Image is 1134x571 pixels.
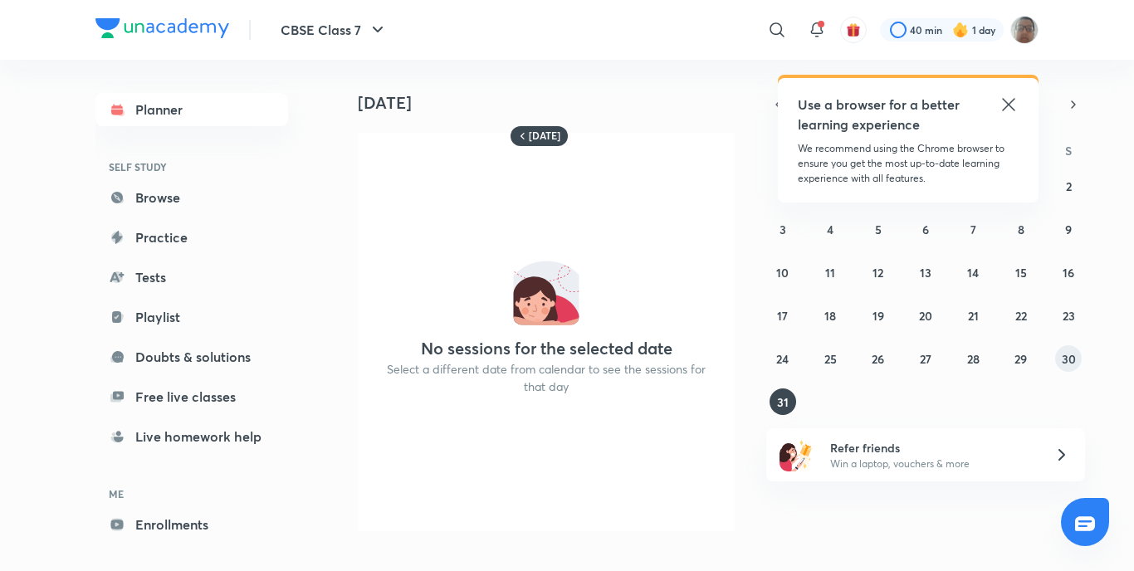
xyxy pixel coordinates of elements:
img: referral [780,438,813,471]
a: Enrollments [95,508,288,541]
button: August 27, 2025 [912,345,939,372]
img: streak [952,22,969,38]
button: August 3, 2025 [770,216,796,242]
abbr: August 16, 2025 [1063,265,1074,281]
abbr: August 4, 2025 [827,222,833,237]
abbr: August 24, 2025 [776,351,789,367]
abbr: August 25, 2025 [824,351,837,367]
img: No events [513,259,579,325]
button: August 26, 2025 [865,345,892,372]
abbr: August 21, 2025 [968,308,979,324]
h6: ME [95,480,288,508]
button: August 17, 2025 [770,302,796,329]
button: August 9, 2025 [1055,216,1082,242]
p: We recommend using the Chrome browser to ensure you get the most up-to-date learning experience w... [798,141,1019,186]
button: August 23, 2025 [1055,302,1082,329]
button: CBSE Class 7 [271,13,398,46]
a: Company Logo [95,18,229,42]
h5: Use a browser for a better learning experience [798,95,963,134]
button: August 15, 2025 [1008,259,1034,285]
abbr: Saturday [1065,143,1072,159]
img: avatar [846,22,861,37]
a: Tests [95,261,288,294]
button: August 19, 2025 [865,302,892,329]
button: August 24, 2025 [770,345,796,372]
a: Doubts & solutions [95,340,288,373]
abbr: August 20, 2025 [919,308,932,324]
button: August 2, 2025 [1055,173,1082,199]
button: August 25, 2025 [817,345,843,372]
h4: No sessions for the selected date [421,339,672,359]
abbr: August 8, 2025 [1018,222,1024,237]
a: Playlist [95,300,288,334]
button: August 29, 2025 [1008,345,1034,372]
button: August 11, 2025 [817,259,843,285]
button: August 10, 2025 [770,259,796,285]
button: August 12, 2025 [865,259,892,285]
img: Company Logo [95,18,229,38]
abbr: August 26, 2025 [872,351,884,367]
abbr: August 19, 2025 [872,308,884,324]
button: August 21, 2025 [960,302,986,329]
abbr: August 28, 2025 [967,351,980,367]
button: August 14, 2025 [960,259,986,285]
abbr: August 5, 2025 [875,222,882,237]
abbr: August 22, 2025 [1015,308,1027,324]
abbr: August 3, 2025 [780,222,786,237]
p: Select a different date from calendar to see the sessions for that day [378,360,715,395]
abbr: August 18, 2025 [824,308,836,324]
button: August 22, 2025 [1008,302,1034,329]
button: August 7, 2025 [960,216,986,242]
abbr: August 6, 2025 [922,222,929,237]
h6: [DATE] [529,129,560,143]
abbr: August 15, 2025 [1015,265,1027,281]
button: August 28, 2025 [960,345,986,372]
abbr: August 30, 2025 [1062,351,1076,367]
abbr: August 7, 2025 [970,222,976,237]
h4: [DATE] [358,93,748,113]
abbr: August 11, 2025 [825,265,835,281]
abbr: August 2, 2025 [1066,178,1072,194]
abbr: August 14, 2025 [967,265,979,281]
p: Win a laptop, vouchers & more [830,456,1034,471]
button: avatar [840,17,867,43]
abbr: August 9, 2025 [1065,222,1072,237]
abbr: August 31, 2025 [777,394,789,410]
a: Practice [95,221,288,254]
a: Free live classes [95,380,288,413]
a: Planner [95,93,288,126]
button: August 18, 2025 [817,302,843,329]
a: Live homework help [95,420,288,453]
button: August 31, 2025 [770,388,796,415]
button: August 30, 2025 [1055,345,1082,372]
abbr: August 10, 2025 [776,265,789,281]
h6: SELF STUDY [95,153,288,181]
button: August 20, 2025 [912,302,939,329]
a: Browse [95,181,288,214]
abbr: August 17, 2025 [777,308,788,324]
abbr: August 12, 2025 [872,265,883,281]
abbr: August 23, 2025 [1063,308,1075,324]
h6: Refer friends [830,439,1034,456]
abbr: August 27, 2025 [920,351,931,367]
img: Vinayak Mishra [1010,16,1039,44]
abbr: August 13, 2025 [920,265,931,281]
abbr: August 29, 2025 [1014,351,1027,367]
button: August 6, 2025 [912,216,939,242]
button: August 5, 2025 [865,216,892,242]
button: August 13, 2025 [912,259,939,285]
button: August 4, 2025 [817,216,843,242]
button: August 8, 2025 [1008,216,1034,242]
button: August 16, 2025 [1055,259,1082,285]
